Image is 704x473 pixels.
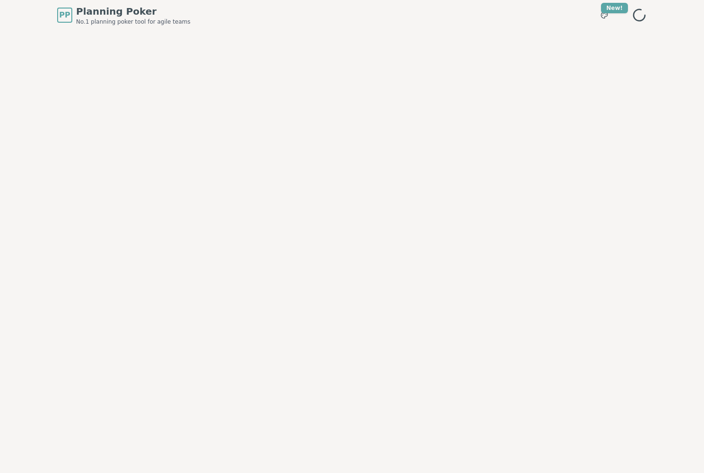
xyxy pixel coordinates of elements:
div: New! [601,3,628,13]
a: PPPlanning PokerNo.1 planning poker tool for agile teams [57,5,190,26]
span: Planning Poker [76,5,190,18]
button: New! [596,7,613,24]
span: PP [59,9,70,21]
span: No.1 planning poker tool for agile teams [76,18,190,26]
